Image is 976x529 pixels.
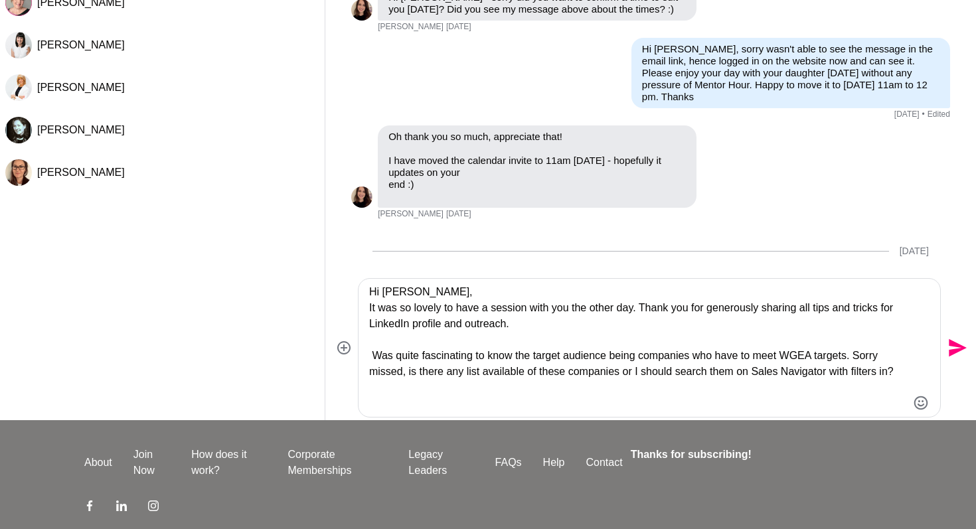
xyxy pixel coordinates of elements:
button: Send [941,333,971,363]
span: [PERSON_NAME] [37,124,125,135]
a: Instagram [148,500,159,516]
a: LinkedIn [116,500,127,516]
a: Help [532,455,576,471]
div: Rosie [5,159,32,186]
a: About [74,455,123,471]
img: K [5,74,32,101]
div: Hayley Robertson [5,32,32,58]
time: 2025-09-08T10:56:35.309Z [446,209,471,220]
span: [PERSON_NAME] [37,82,125,93]
a: Legacy Leaders [398,447,484,479]
p: Hi [PERSON_NAME], sorry wasn't able to see the message in the email link, hence logged in on the ... [642,43,939,103]
a: Join Now [123,447,181,479]
div: Paula Kerslake [5,117,32,143]
time: 2025-09-08T05:17:11.916Z [446,22,471,33]
h4: Thanks for subscribing! [631,447,884,463]
button: Emoji picker [913,395,929,411]
a: How does it work? [181,447,277,479]
span: [PERSON_NAME] [378,209,444,220]
a: Contact [576,455,633,471]
img: R [5,159,32,186]
span: Edited [922,110,950,120]
span: [PERSON_NAME] [37,39,125,50]
p: I have moved the calendar invite to 11am [DATE] - hopefully it updates on your end :) [388,155,686,190]
span: [PERSON_NAME] [37,167,125,178]
div: Ali Adey [351,187,372,208]
a: FAQs [485,455,532,471]
a: Facebook [84,500,95,516]
textarea: Type your message [369,284,907,412]
img: P [5,117,32,143]
time: 2025-09-08T05:41:05.884Z [894,110,920,120]
div: Kat Millar [5,74,32,101]
img: H [5,32,32,58]
div: [DATE] [900,246,929,257]
a: Corporate Memberships [277,447,398,479]
span: [PERSON_NAME] [378,22,444,33]
p: Oh thank you so much, appreciate that! [388,131,686,143]
img: A [351,187,372,208]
